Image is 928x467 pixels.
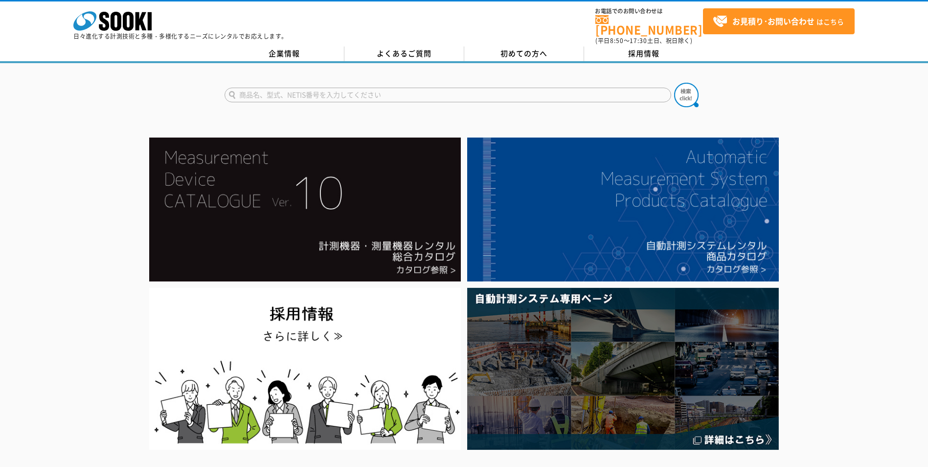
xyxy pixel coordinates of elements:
a: 企業情報 [225,47,344,61]
input: 商品名、型式、NETIS番号を入力してください [225,88,671,102]
img: Catalog Ver10 [149,138,461,281]
span: はこちら [713,14,844,29]
img: 自動計測システムカタログ [467,138,779,281]
span: 17:30 [630,36,647,45]
span: (平日 ～ 土日、祝日除く) [595,36,692,45]
img: 自動計測システム専用ページ [467,288,779,450]
a: 初めての方へ [464,47,584,61]
span: お電話でのお問い合わせは [595,8,703,14]
p: 日々進化する計測技術と多種・多様化するニーズにレンタルでお応えします。 [73,33,288,39]
strong: お見積り･お問い合わせ [732,15,815,27]
span: 初めての方へ [500,48,547,59]
img: btn_search.png [674,83,699,107]
a: よくあるご質問 [344,47,464,61]
a: [PHONE_NUMBER] [595,15,703,35]
a: 採用情報 [584,47,704,61]
span: 8:50 [610,36,624,45]
a: お見積り･お問い合わせはこちら [703,8,855,34]
img: SOOKI recruit [149,288,461,450]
